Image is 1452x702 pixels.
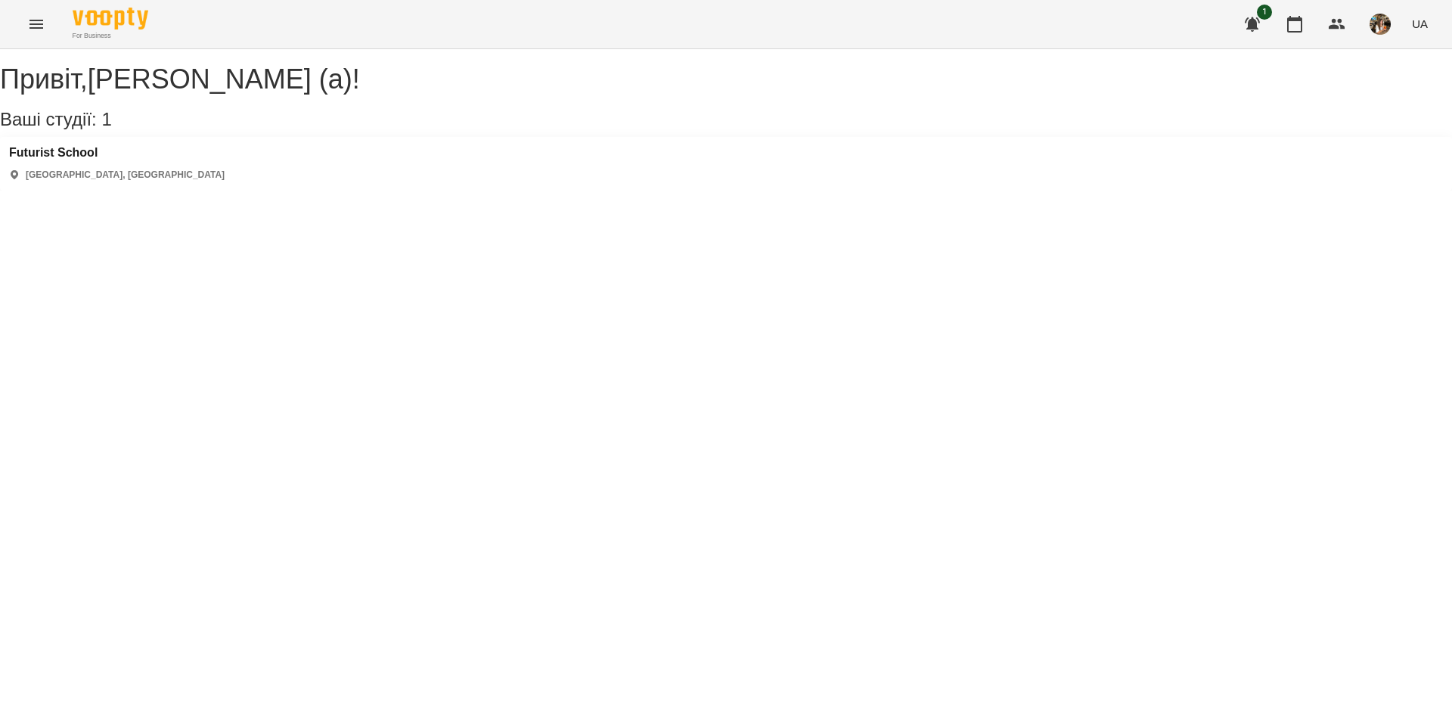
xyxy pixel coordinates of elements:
[73,31,148,41] span: For Business
[101,109,111,129] span: 1
[1406,10,1434,38] button: UA
[73,8,148,30] img: Voopty Logo
[1412,16,1428,32] span: UA
[9,146,225,160] a: Futurist School
[1257,5,1272,20] span: 1
[18,6,54,42] button: Menu
[1370,14,1391,35] img: bab909270f41ff6b6355ba0ec2268f93.jpg
[26,169,225,182] p: [GEOGRAPHIC_DATA], [GEOGRAPHIC_DATA]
